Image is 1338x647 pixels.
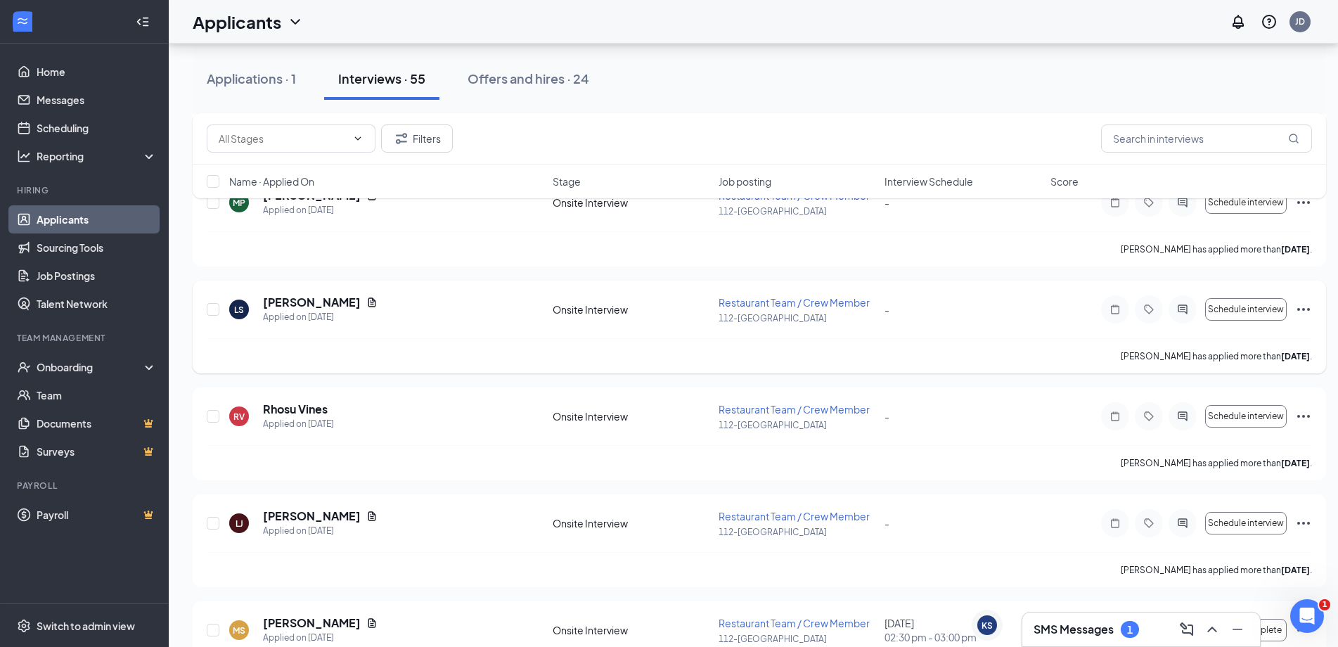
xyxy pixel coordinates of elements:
[287,13,304,30] svg: ChevronDown
[17,480,154,492] div: Payroll
[229,174,314,188] span: Name · Applied On
[233,624,245,636] div: MS
[1295,301,1312,318] svg: Ellipses
[381,124,453,153] button: Filter Filters
[1295,15,1305,27] div: JD
[1205,512,1287,534] button: Schedule interview
[1230,13,1247,30] svg: Notifications
[1174,411,1191,422] svg: ActiveChat
[263,631,378,645] div: Applied on [DATE]
[1140,518,1157,529] svg: Tag
[136,15,150,29] svg: Collapse
[719,174,771,188] span: Job posting
[1281,565,1310,575] b: [DATE]
[1208,411,1284,421] span: Schedule interview
[982,620,993,632] div: KS
[553,302,710,316] div: Onsite Interview
[37,437,157,466] a: SurveysCrown
[393,130,410,147] svg: Filter
[1261,13,1278,30] svg: QuestionInfo
[719,296,870,309] span: Restaurant Team / Crew Member
[553,409,710,423] div: Onsite Interview
[1174,518,1191,529] svg: ActiveChat
[17,360,31,374] svg: UserCheck
[37,86,157,114] a: Messages
[263,402,328,417] h5: Rhosu Vines
[263,310,378,324] div: Applied on [DATE]
[1034,622,1114,637] h3: SMS Messages
[719,617,870,629] span: Restaurant Team / Crew Member
[885,174,973,188] span: Interview Schedule
[1140,304,1157,315] svg: Tag
[1107,518,1124,529] svg: Note
[352,133,364,144] svg: ChevronDown
[193,10,281,34] h1: Applicants
[1050,174,1079,188] span: Score
[219,131,347,146] input: All Stages
[366,297,378,308] svg: Document
[37,149,157,163] div: Reporting
[1121,564,1312,576] p: [PERSON_NAME] has applied more than .
[37,409,157,437] a: DocumentsCrown
[263,508,361,524] h5: [PERSON_NAME]
[1290,599,1324,633] iframe: Intercom live chat
[338,70,425,87] div: Interviews · 55
[719,526,876,538] p: 112-[GEOGRAPHIC_DATA]
[17,149,31,163] svg: Analysis
[719,510,870,523] span: Restaurant Team / Crew Member
[1204,621,1221,638] svg: ChevronUp
[37,233,157,262] a: Sourcing Tools
[17,619,31,633] svg: Settings
[1121,457,1312,469] p: [PERSON_NAME] has applied more than .
[263,295,361,310] h5: [PERSON_NAME]
[37,262,157,290] a: Job Postings
[207,70,296,87] div: Applications · 1
[37,360,145,374] div: Onboarding
[1288,133,1299,144] svg: MagnifyingGlass
[1281,458,1310,468] b: [DATE]
[37,381,157,409] a: Team
[1140,411,1157,422] svg: Tag
[1121,350,1312,362] p: [PERSON_NAME] has applied more than .
[15,14,30,28] svg: WorkstreamLogo
[263,524,378,538] div: Applied on [DATE]
[553,516,710,530] div: Onsite Interview
[236,518,243,530] div: LJ
[1101,124,1312,153] input: Search in interviews
[719,403,870,416] span: Restaurant Team / Crew Member
[1176,618,1198,641] button: ComposeMessage
[234,304,244,316] div: LS
[1208,305,1284,314] span: Schedule interview
[37,290,157,318] a: Talent Network
[1121,243,1312,255] p: [PERSON_NAME] has applied more than .
[885,303,889,316] span: -
[1295,515,1312,532] svg: Ellipses
[885,410,889,423] span: -
[1201,618,1223,641] button: ChevronUp
[719,633,876,645] p: 112-[GEOGRAPHIC_DATA]
[1226,618,1249,641] button: Minimize
[1127,624,1133,636] div: 1
[885,630,1042,644] span: 02:30 pm - 03:00 pm
[885,616,1042,644] div: [DATE]
[233,411,245,423] div: RV
[1174,304,1191,315] svg: ActiveChat
[37,58,157,86] a: Home
[366,511,378,522] svg: Document
[17,332,154,344] div: Team Management
[1295,408,1312,425] svg: Ellipses
[1205,405,1287,428] button: Schedule interview
[1208,518,1284,528] span: Schedule interview
[468,70,589,87] div: Offers and hires · 24
[719,312,876,324] p: 112-[GEOGRAPHIC_DATA]
[1281,244,1310,255] b: [DATE]
[553,623,710,637] div: Onsite Interview
[1107,411,1124,422] svg: Note
[885,517,889,530] span: -
[37,619,135,633] div: Switch to admin view
[17,184,154,196] div: Hiring
[263,615,361,631] h5: [PERSON_NAME]
[1205,298,1287,321] button: Schedule interview
[1107,304,1124,315] svg: Note
[366,617,378,629] svg: Document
